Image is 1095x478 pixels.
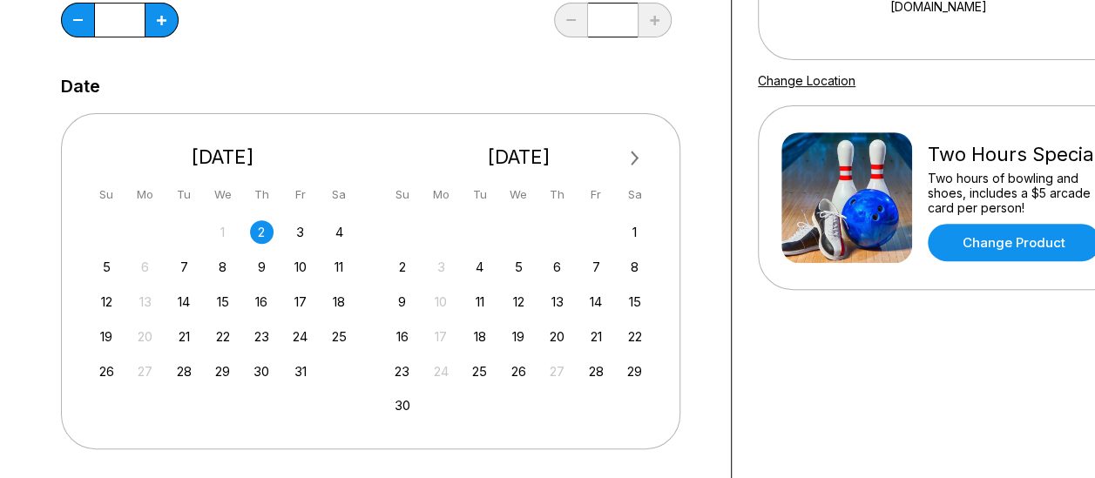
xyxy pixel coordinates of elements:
[250,220,274,244] div: Choose Thursday, October 2nd, 2025
[545,290,569,313] div: Choose Thursday, November 13th, 2025
[288,220,312,244] div: Choose Friday, October 3rd, 2025
[288,255,312,279] div: Choose Friday, October 10th, 2025
[390,394,414,417] div: Choose Sunday, November 30th, 2025
[390,325,414,348] div: Choose Sunday, November 16th, 2025
[328,183,351,206] div: Sa
[95,360,118,383] div: Choose Sunday, October 26th, 2025
[507,325,531,348] div: Choose Wednesday, November 19th, 2025
[250,290,274,313] div: Choose Thursday, October 16th, 2025
[211,360,234,383] div: Choose Wednesday, October 29th, 2025
[390,183,414,206] div: Su
[585,360,608,383] div: Choose Friday, November 28th, 2025
[507,255,531,279] div: Choose Wednesday, November 5th, 2025
[585,290,608,313] div: Choose Friday, November 14th, 2025
[429,360,453,383] div: Not available Monday, November 24th, 2025
[758,73,855,88] a: Change Location
[429,325,453,348] div: Not available Monday, November 17th, 2025
[92,219,354,383] div: month 2025-10
[288,325,312,348] div: Choose Friday, October 24th, 2025
[172,325,196,348] div: Choose Tuesday, October 21st, 2025
[585,325,608,348] div: Choose Friday, November 21st, 2025
[545,255,569,279] div: Choose Thursday, November 6th, 2025
[623,255,646,279] div: Choose Saturday, November 8th, 2025
[468,183,491,206] div: Tu
[328,290,351,313] div: Choose Saturday, October 18th, 2025
[288,183,312,206] div: Fr
[623,360,646,383] div: Choose Saturday, November 29th, 2025
[623,183,646,206] div: Sa
[328,220,351,244] div: Choose Saturday, October 4th, 2025
[328,325,351,348] div: Choose Saturday, October 25th, 2025
[95,255,118,279] div: Choose Sunday, October 5th, 2025
[429,183,453,206] div: Mo
[211,183,234,206] div: We
[172,360,196,383] div: Choose Tuesday, October 28th, 2025
[133,255,157,279] div: Not available Monday, October 6th, 2025
[468,325,491,348] div: Choose Tuesday, November 18th, 2025
[429,290,453,313] div: Not available Monday, November 10th, 2025
[507,183,531,206] div: We
[250,255,274,279] div: Choose Thursday, October 9th, 2025
[585,255,608,279] div: Choose Friday, November 7th, 2025
[133,325,157,348] div: Not available Monday, October 20th, 2025
[250,360,274,383] div: Choose Thursday, October 30th, 2025
[133,183,157,206] div: Mo
[390,360,414,383] div: Choose Sunday, November 23rd, 2025
[507,290,531,313] div: Choose Wednesday, November 12th, 2025
[390,255,414,279] div: Choose Sunday, November 2nd, 2025
[133,360,157,383] div: Not available Monday, October 27th, 2025
[211,290,234,313] div: Choose Wednesday, October 15th, 2025
[545,325,569,348] div: Choose Thursday, November 20th, 2025
[172,290,196,313] div: Choose Tuesday, October 14th, 2025
[384,145,654,169] div: [DATE]
[507,360,531,383] div: Choose Wednesday, November 26th, 2025
[468,255,491,279] div: Choose Tuesday, November 4th, 2025
[61,77,100,96] label: Date
[585,183,608,206] div: Fr
[623,325,646,348] div: Choose Saturday, November 22nd, 2025
[211,325,234,348] div: Choose Wednesday, October 22nd, 2025
[211,220,234,244] div: Not available Wednesday, October 1st, 2025
[95,290,118,313] div: Choose Sunday, October 12th, 2025
[623,220,646,244] div: Choose Saturday, November 1st, 2025
[95,183,118,206] div: Su
[468,360,491,383] div: Choose Tuesday, November 25th, 2025
[88,145,358,169] div: [DATE]
[288,290,312,313] div: Choose Friday, October 17th, 2025
[623,290,646,313] div: Choose Saturday, November 15th, 2025
[468,290,491,313] div: Choose Tuesday, November 11th, 2025
[211,255,234,279] div: Choose Wednesday, October 8th, 2025
[621,145,649,172] button: Next Month
[545,183,569,206] div: Th
[389,219,650,418] div: month 2025-11
[288,360,312,383] div: Choose Friday, October 31st, 2025
[172,255,196,279] div: Choose Tuesday, October 7th, 2025
[250,183,274,206] div: Th
[390,290,414,313] div: Choose Sunday, November 9th, 2025
[172,183,196,206] div: Tu
[133,290,157,313] div: Not available Monday, October 13th, 2025
[781,132,912,263] img: Two Hours Special
[429,255,453,279] div: Not available Monday, November 3rd, 2025
[250,325,274,348] div: Choose Thursday, October 23rd, 2025
[328,255,351,279] div: Choose Saturday, October 11th, 2025
[545,360,569,383] div: Not available Thursday, November 27th, 2025
[95,325,118,348] div: Choose Sunday, October 19th, 2025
